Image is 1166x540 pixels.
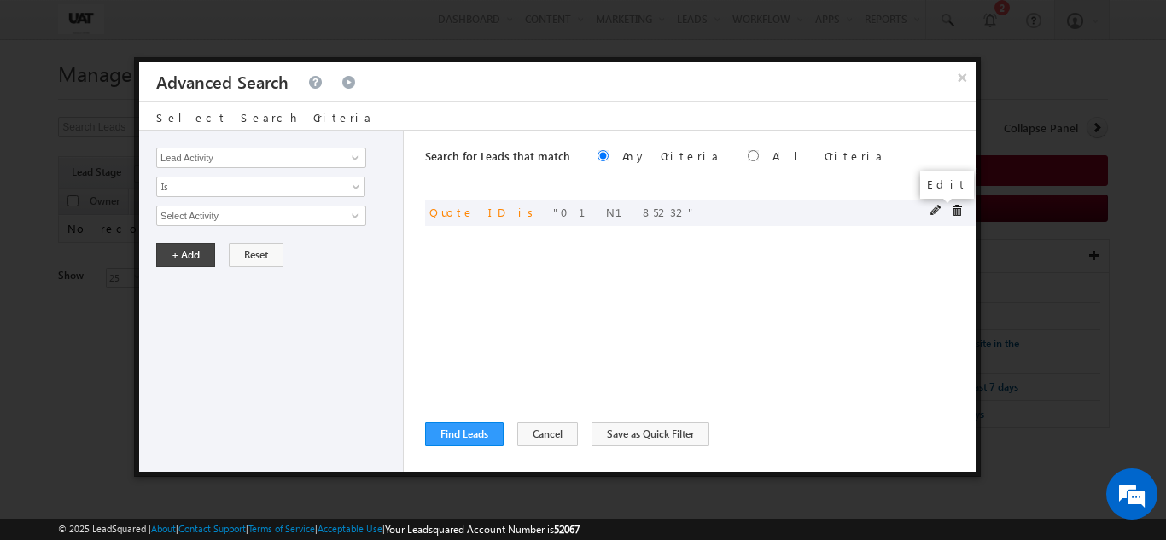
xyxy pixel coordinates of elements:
button: + Add [156,243,215,267]
span: Quote ID [429,205,504,219]
span: © 2025 LeadSquared | | | | | [58,521,580,537]
a: Contact Support [178,523,246,534]
span: is [518,205,539,219]
button: Cancel [517,422,578,446]
a: Is [156,177,365,197]
button: Reset [229,243,283,267]
span: Your Leadsquared Account Number is [385,523,580,536]
span: Search for Leads that match [425,148,570,163]
span: Is [157,179,342,195]
label: Any Criteria [622,148,720,163]
input: Type to Search [156,206,366,226]
input: Type to Search [156,148,366,168]
a: About [151,523,176,534]
span: 01N185232 [553,205,696,219]
a: Terms of Service [248,523,315,534]
button: × [948,62,976,92]
button: Find Leads [425,422,504,446]
div: Edit [920,171,974,199]
a: Show All Items [342,207,364,224]
label: All Criteria [772,148,884,163]
button: Save as Quick Filter [592,422,709,446]
span: Select Search Criteria [156,110,373,125]
a: Show All Items [342,149,364,166]
span: 52067 [554,523,580,536]
h3: Advanced Search [156,62,289,101]
a: Acceptable Use [318,523,382,534]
